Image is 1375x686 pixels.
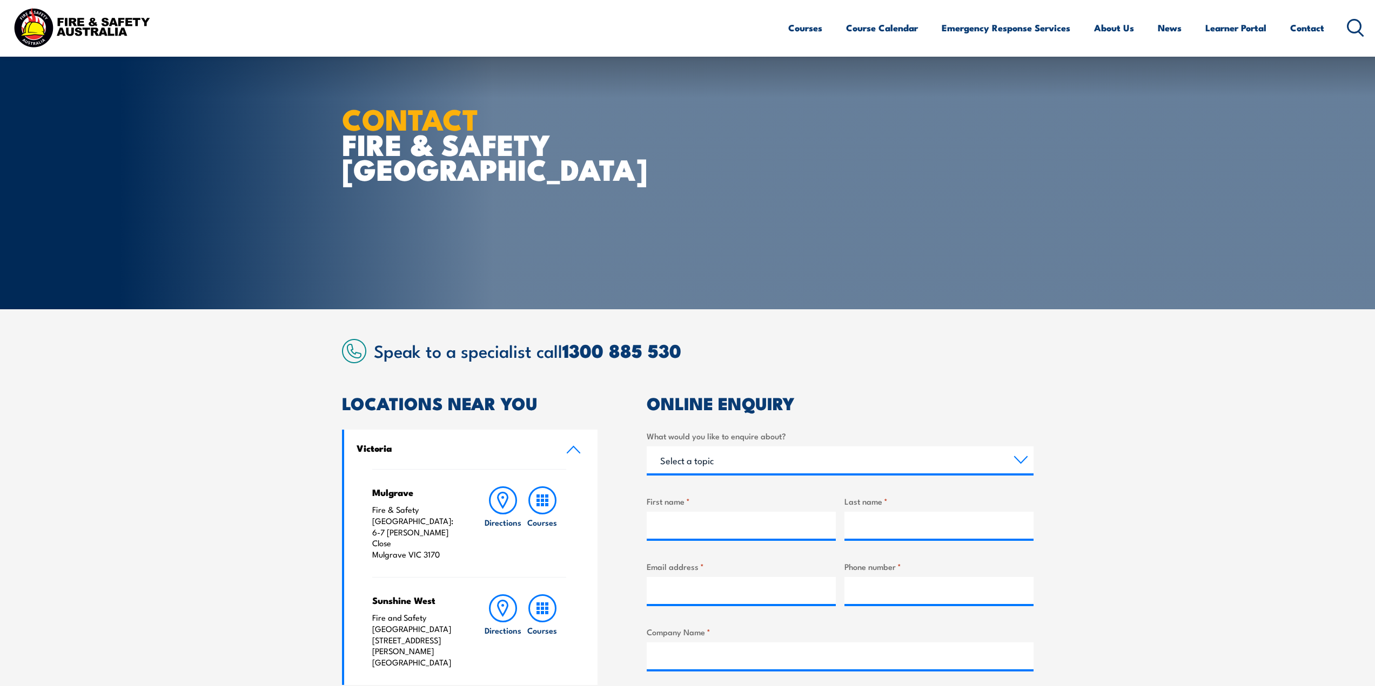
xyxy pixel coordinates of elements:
a: Courses [523,594,562,668]
a: Course Calendar [846,13,918,42]
a: News [1158,13,1182,42]
h1: FIRE & SAFETY [GEOGRAPHIC_DATA] [342,106,609,181]
h4: Mulgrave [372,486,462,498]
h2: Speak to a specialist call [374,341,1034,360]
label: What would you like to enquire about? [647,430,1034,442]
h4: Victoria [357,442,550,454]
a: Courses [523,486,562,560]
h6: Directions [485,624,521,636]
strong: CONTACT [342,96,479,140]
a: Learner Portal [1205,13,1266,42]
a: 1300 885 530 [562,336,681,364]
label: Email address [647,560,836,573]
h6: Directions [485,517,521,528]
a: Courses [788,13,822,42]
a: Contact [1290,13,1324,42]
label: Last name [844,495,1034,507]
h6: Courses [527,517,557,528]
p: Fire & Safety [GEOGRAPHIC_DATA]: 6-7 [PERSON_NAME] Close Mulgrave VIC 3170 [372,504,462,560]
a: Directions [484,486,522,560]
label: Company Name [647,626,1034,638]
a: Directions [484,594,522,668]
label: Phone number [844,560,1034,573]
label: First name [647,495,836,507]
h2: LOCATIONS NEAR YOU [342,395,598,410]
a: About Us [1094,13,1134,42]
h4: Sunshine West [372,594,462,606]
h2: ONLINE ENQUIRY [647,395,1034,410]
h6: Courses [527,624,557,636]
p: Fire and Safety [GEOGRAPHIC_DATA] [STREET_ADDRESS][PERSON_NAME] [GEOGRAPHIC_DATA] [372,612,462,668]
a: Victoria [344,430,598,469]
a: Emergency Response Services [942,13,1070,42]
